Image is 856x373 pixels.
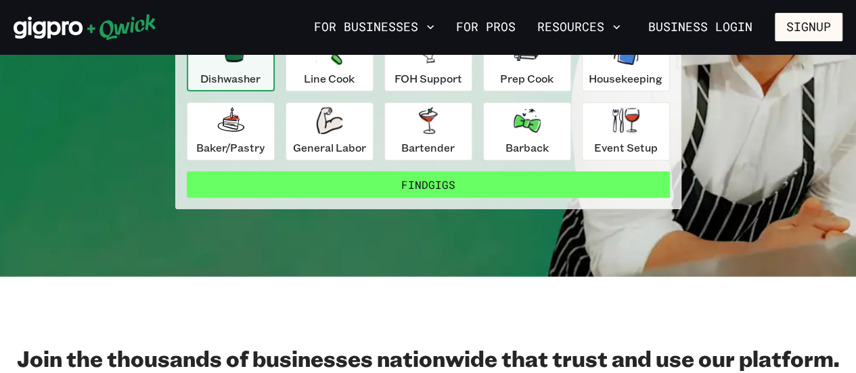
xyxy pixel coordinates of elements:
button: Housekeeping [582,33,670,91]
p: Bartender [401,139,455,156]
button: FindGigs [187,171,670,198]
button: Barback [483,102,571,160]
p: Barback [505,139,549,156]
p: Prep Cook [500,70,554,87]
a: Business Login [637,13,764,41]
p: Dishwasher [200,70,261,87]
button: Line Cook [286,33,374,91]
button: General Labor [286,102,374,160]
button: Bartender [384,102,472,160]
button: For Businesses [309,16,440,39]
button: Event Setup [582,102,670,160]
p: Event Setup [594,139,658,156]
button: Signup [775,13,842,41]
p: Housekeeping [589,70,662,87]
button: Dishwasher [187,33,275,91]
p: Baker/Pastry [196,139,265,156]
a: For Pros [451,16,521,39]
button: FOH Support [384,33,472,91]
button: Prep Cook [483,33,571,91]
p: FOH Support [395,70,462,87]
button: Resources [532,16,626,39]
button: Baker/Pastry [187,102,275,160]
p: General Labor [293,139,366,156]
p: Line Cook [304,70,355,87]
h2: Join the thousands of businesses nationwide that trust and use our platform. [14,345,842,372]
